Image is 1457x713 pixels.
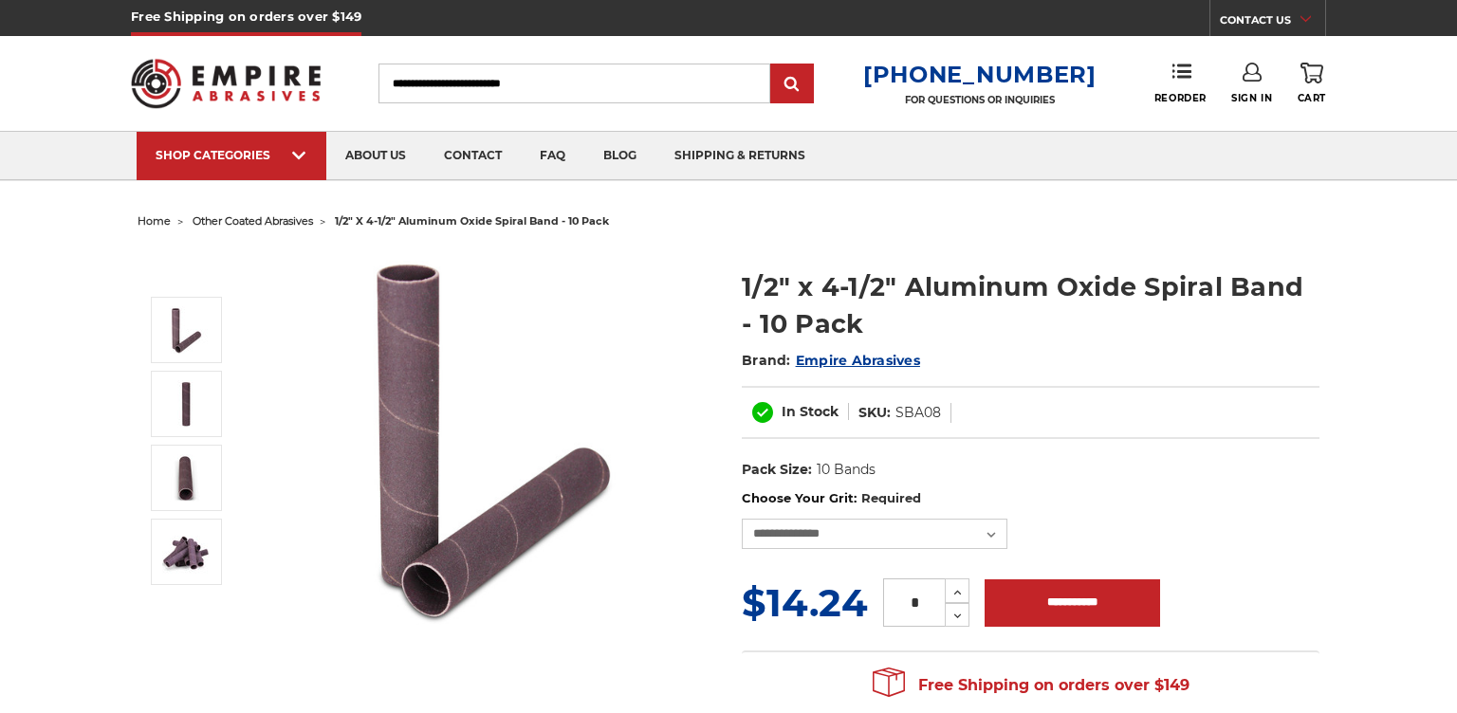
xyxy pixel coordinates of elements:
label: Choose Your Grit: [742,489,1319,508]
div: SHOP CATEGORIES [156,148,307,162]
dd: SBA08 [895,403,941,423]
span: $14.24 [742,579,868,626]
a: about us [326,132,425,180]
a: home [138,214,171,228]
a: Reorder [1154,63,1207,103]
a: other coated abrasives [193,214,313,228]
span: Free Shipping on orders over $149 [873,667,1190,704]
span: Cart [1298,92,1326,104]
a: Empire Abrasives [796,352,920,369]
img: Empire Abrasives [131,46,321,120]
img: 1/2" x 4-1/2" Spiral Bands Aluminum Oxide [301,248,680,628]
a: CONTACT US [1220,9,1325,36]
a: blog [584,132,655,180]
span: Reorder [1154,92,1207,104]
dd: 10 Bands [817,460,876,480]
a: shipping & returns [655,132,824,180]
a: [PHONE_NUMBER] [863,61,1097,88]
img: 1/2" x 4-1/2" Spiral Bands AOX [162,380,210,428]
p: FOR QUESTIONS OR INQUIRIES [863,94,1097,106]
dt: Pack Size: [742,460,812,480]
span: Brand: [742,352,791,369]
a: Cart [1298,63,1326,104]
img: 1/2" x 4-1/2" Aluminum Oxide Spiral Bands [162,454,210,502]
small: Required [861,490,921,505]
span: 1/2" x 4-1/2" aluminum oxide spiral band - 10 pack [335,214,609,228]
img: 1/2" x 4-1/2" AOX Spiral Bands [162,528,210,576]
img: 1/2" x 4-1/2" Spiral Bands Aluminum Oxide [162,306,210,354]
a: contact [425,132,521,180]
dt: SKU: [858,403,891,423]
span: In Stock [782,403,839,420]
span: Sign In [1231,92,1272,104]
a: faq [521,132,584,180]
h1: 1/2" x 4-1/2" Aluminum Oxide Spiral Band - 10 Pack [742,268,1319,342]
